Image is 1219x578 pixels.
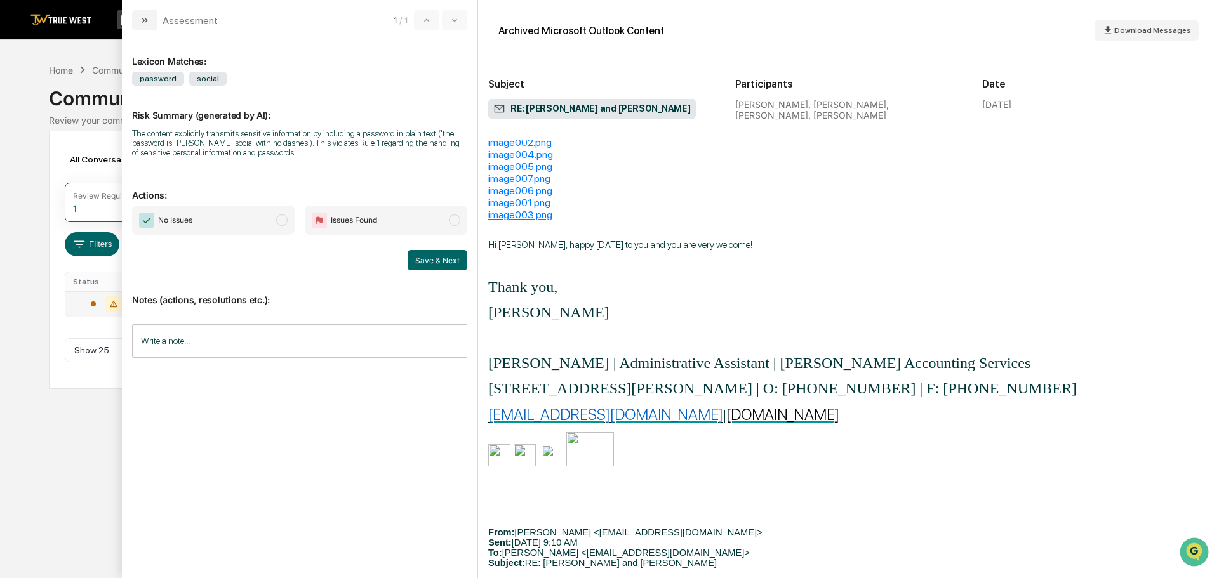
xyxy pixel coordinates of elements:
[488,148,1209,161] div: image004.png
[65,149,161,169] div: All Conversations
[49,77,1170,110] div: Communications Archive
[57,97,208,110] div: Start new chat
[8,254,87,277] a: 🖐️Preclearance
[132,174,467,200] p: Actions:
[126,315,154,324] span: Pylon
[65,232,120,256] button: Filters
[39,173,103,183] span: [PERSON_NAME]
[8,279,85,301] a: 🔎Data Lookup
[488,161,1209,173] div: image005.png
[132,41,467,67] div: Lexicon Matches:
[105,259,157,272] span: Attestations
[488,405,723,424] a: [EMAIL_ADDRESS][DOMAIN_NAME]
[488,537,512,548] b: Sent:
[488,78,715,90] h2: Subject
[1095,20,1199,41] button: Download Messages
[735,78,962,90] h2: Participants
[158,214,192,227] span: No Issues
[514,444,536,466] img: image002.png@01DC2945.B5ED6AF0
[488,197,1209,209] div: image001.png
[13,27,231,47] p: How can we help?
[488,136,1209,148] div: image002.png
[1178,536,1213,570] iframe: Open customer support
[13,97,36,120] img: 1746055101610-c473b297-6a78-478c-a979-82029cc54cd1
[982,99,1011,110] div: [DATE]
[197,138,231,154] button: See all
[488,355,1030,371] span: [PERSON_NAME] | Administrative Assistant | [PERSON_NAME] Accounting Services
[13,141,85,151] div: Past conversations
[488,279,557,295] span: Thank you,
[1114,26,1191,35] span: Download Messages
[488,548,502,558] b: To:
[216,101,231,116] button: Start new chat
[488,304,609,320] span: [PERSON_NAME]
[139,213,154,228] img: Checkmark
[488,444,510,466] img: image001.png@01DC2945.B5ED6AF0
[331,214,377,227] span: Issues Found
[25,284,80,296] span: Data Lookup
[87,254,163,277] a: 🗄️Attestations
[189,72,227,86] span: social
[542,445,563,466] img: image003.png@01DC2945.B5ED6AF0
[132,279,467,305] p: Notes (actions, resolutions etc.):
[488,558,525,568] b: Subject:
[566,432,614,466] img: image004.png@01DC2945.B5ED6AF0
[13,261,23,271] div: 🖐️
[163,15,218,27] div: Assessment
[13,161,33,181] img: Tammy Steffen
[112,173,138,183] span: [DATE]
[488,239,752,251] span: Hi [PERSON_NAME], happy [DATE] to you and you are very welcome!
[105,207,110,217] span: •
[723,407,839,423] span: |
[498,25,664,37] div: Archived Microsoft Outlook Content
[132,129,467,157] div: The content explicitly transmits sensitive information by including a password in plain text ('th...
[49,65,73,76] div: Home
[92,65,195,76] div: Communications Archive
[726,405,839,424] a: [DOMAIN_NAME]
[132,95,467,121] p: Risk Summary (generated by AI):
[488,173,1209,185] div: image007.png
[394,15,397,25] span: 1
[39,207,103,217] span: [PERSON_NAME]
[13,195,33,215] img: Tammy Steffen
[488,380,1077,397] span: [STREET_ADDRESS][PERSON_NAME] | O: [PHONE_NUMBER] | F: [PHONE_NUMBER]
[92,261,102,271] div: 🗄️
[13,285,23,295] div: 🔎
[112,207,138,217] span: [DATE]
[132,72,184,86] span: password
[735,99,962,121] div: [PERSON_NAME], [PERSON_NAME], [PERSON_NAME], [PERSON_NAME]
[982,78,1209,90] h2: Date
[488,527,515,537] span: From:
[312,213,327,228] img: Flag
[488,209,1209,221] div: image003.png
[105,173,110,183] span: •
[25,259,82,272] span: Preclearance
[488,185,1209,197] div: image006.png
[493,103,691,115] span: RE: [PERSON_NAME] and [PERSON_NAME]
[27,97,50,120] img: 8933085812038_c878075ebb4cc5468115_72.jpg
[488,527,763,568] span: [PERSON_NAME] <[EMAIL_ADDRESS][DOMAIN_NAME]> [DATE] 9:10 AM [PERSON_NAME] <[EMAIL_ADDRESS][DOMAIN...
[408,250,467,270] button: Save & Next
[73,191,134,200] div: Review Required
[57,110,175,120] div: We're available if you need us!
[90,314,154,324] a: Powered byPylon
[30,14,91,26] img: logo
[65,272,149,291] th: Status
[73,203,77,214] div: 1
[399,15,411,25] span: / 1
[49,115,1170,126] div: Review your communication records across channels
